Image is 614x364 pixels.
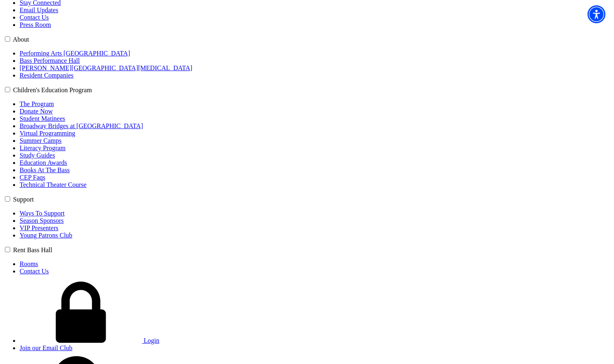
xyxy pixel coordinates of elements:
[20,21,51,28] a: Press Room
[20,72,73,79] a: Resident Companies
[20,108,53,115] a: Donate Now
[20,14,49,21] a: Contact Us
[20,152,55,159] a: Study Guides
[20,100,54,107] a: The Program
[20,130,75,137] a: Virtual Programming
[20,260,38,267] a: Rooms
[20,115,65,122] a: Student Matinees
[20,224,58,231] a: VIP Presenters
[20,232,72,239] a: Young Patrons Club
[20,159,67,166] a: Education Awards
[13,246,52,253] label: Rent Bass Hall
[20,122,143,129] a: Broadway Bridges at [GEOGRAPHIC_DATA]
[144,337,159,344] span: Login
[20,181,87,188] a: Technical Theater Course
[20,337,159,344] a: Login
[13,196,34,203] label: Support
[20,137,62,144] a: Summer Camps
[587,5,605,23] div: Accessibility Menu
[20,64,192,71] a: [PERSON_NAME][GEOGRAPHIC_DATA][MEDICAL_DATA]
[20,144,65,151] a: Literacy Program
[20,268,49,275] a: Contact Us
[20,210,65,217] a: Ways To Support
[20,217,64,224] a: Season Sponsors
[20,50,130,57] a: Performing Arts [GEOGRAPHIC_DATA]
[20,174,45,181] a: CEP Faqs
[13,87,92,93] label: Children's Education Program
[13,36,29,43] label: About
[20,166,70,173] a: Books At The Bass
[20,344,72,351] a: Join our Email Club
[20,7,58,13] a: Email Updates
[20,57,80,64] a: Bass Performance Hall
